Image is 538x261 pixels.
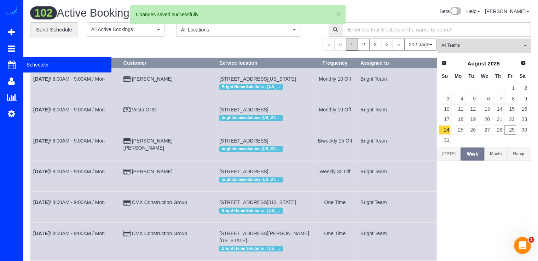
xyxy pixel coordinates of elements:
[30,68,121,99] td: Schedule date
[219,231,309,243] span: [STREET_ADDRESS][PERSON_NAME][US_STATE]
[465,104,477,114] a: 12
[216,192,312,222] td: Service location
[504,125,516,135] a: 29
[517,125,528,135] a: 30
[381,39,393,51] a: >
[441,73,448,79] span: Sunday
[33,169,50,174] b: [DATE]
[120,68,216,99] td: Customer
[123,139,131,144] i: Credit Card Payment
[219,175,309,184] div: Location
[504,84,516,93] a: 1
[30,222,121,260] td: Schedule date
[177,22,300,37] button: All Locations
[517,115,528,124] a: 23
[508,147,531,161] button: Range
[30,7,275,19] h1: Active Bookings
[123,77,131,82] i: Credit Card Payment
[216,222,312,260] td: Service location
[466,8,480,14] a: Help
[219,244,309,253] div: Location
[91,26,155,33] span: All Active Bookings
[120,99,216,130] td: Customer
[518,58,528,68] a: Next
[487,60,499,66] span: 2025
[358,39,370,51] a: 2
[30,192,121,222] td: Schedule date
[132,107,157,112] a: Vesta ORG
[132,199,187,205] a: CMX Construction Group
[312,68,357,99] td: Frequency
[120,58,216,68] th: Customer
[357,222,436,260] td: Assigned to
[216,161,312,191] td: Service location
[312,99,357,130] td: Frequency
[439,115,451,124] a: 17
[132,231,187,236] a: CMX Construction Group
[465,94,477,104] a: 5
[312,222,357,260] td: Frequency
[468,73,474,79] span: Tuesday
[219,144,309,153] div: Location
[439,125,451,135] a: 24
[450,7,461,16] img: New interface
[219,169,268,174] span: [STREET_ADDRESS]
[120,130,216,161] td: Customer
[30,22,78,37] a: Send Schedule
[23,57,111,73] span: Scheduler
[492,94,504,104] a: 7
[219,246,283,251] span: Bright Home Solutions - [US_STATE][GEOGRAPHIC_DATA]
[33,199,50,205] b: [DATE]
[439,135,451,145] a: 31
[219,107,268,112] span: [STREET_ADDRESS]
[437,39,531,50] ol: All Teams
[219,115,283,121] span: brighthomesolutions [US_STATE]
[4,7,18,17] img: Automaid Logo
[492,125,504,135] a: 28
[219,208,283,213] span: Bright Home Solutions - [US_STATE][GEOGRAPHIC_DATA]
[334,39,346,51] span: <
[33,138,105,144] a: [DATE]/ 8:00AM - 9:00AM / Mon
[120,161,216,191] td: Customer
[441,42,522,48] span: All Teams
[33,76,105,82] a: [DATE]/ 8:00AM - 9:00AM / Mon
[517,94,528,104] a: 9
[478,125,491,135] a: 27
[132,169,173,174] a: [PERSON_NAME]
[33,199,105,205] a: [DATE]/ 8:00AM - 9:00AM / Mon
[357,58,436,68] th: Assigned to
[219,138,268,144] span: [STREET_ADDRESS]
[484,147,508,161] button: Month
[219,199,296,205] span: [STREET_ADDRESS][US_STATE]
[441,60,447,66] span: Prev
[123,231,131,236] i: Credit Card Payment
[136,11,340,18] div: Changes saved successfully
[451,104,464,114] a: 11
[216,58,312,68] th: Service location
[504,94,516,104] a: 8
[30,6,57,19] span: 102
[465,125,477,135] a: 26
[357,192,436,222] td: Assigned to
[465,115,477,124] a: 19
[30,130,121,161] td: Schedule date
[437,39,531,53] button: All Teams
[120,222,216,260] td: Customer
[504,104,516,114] a: 15
[467,60,486,66] span: August
[219,76,296,82] span: [STREET_ADDRESS][US_STATE]
[123,138,173,151] a: [PERSON_NAME] [PERSON_NAME]
[439,94,451,104] a: 3
[123,169,131,174] i: Credit Card Payment
[520,73,526,79] span: Saturday
[312,58,357,68] th: Frequency
[495,73,501,79] span: Thursday
[451,115,464,124] a: 18
[451,94,464,104] a: 4
[33,169,105,174] a: [DATE]/ 8:00AM - 9:00AM / Mon
[219,146,283,152] span: brighthomesolutions [US_STATE]
[323,39,335,51] span: «
[437,147,461,161] button: [DATE]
